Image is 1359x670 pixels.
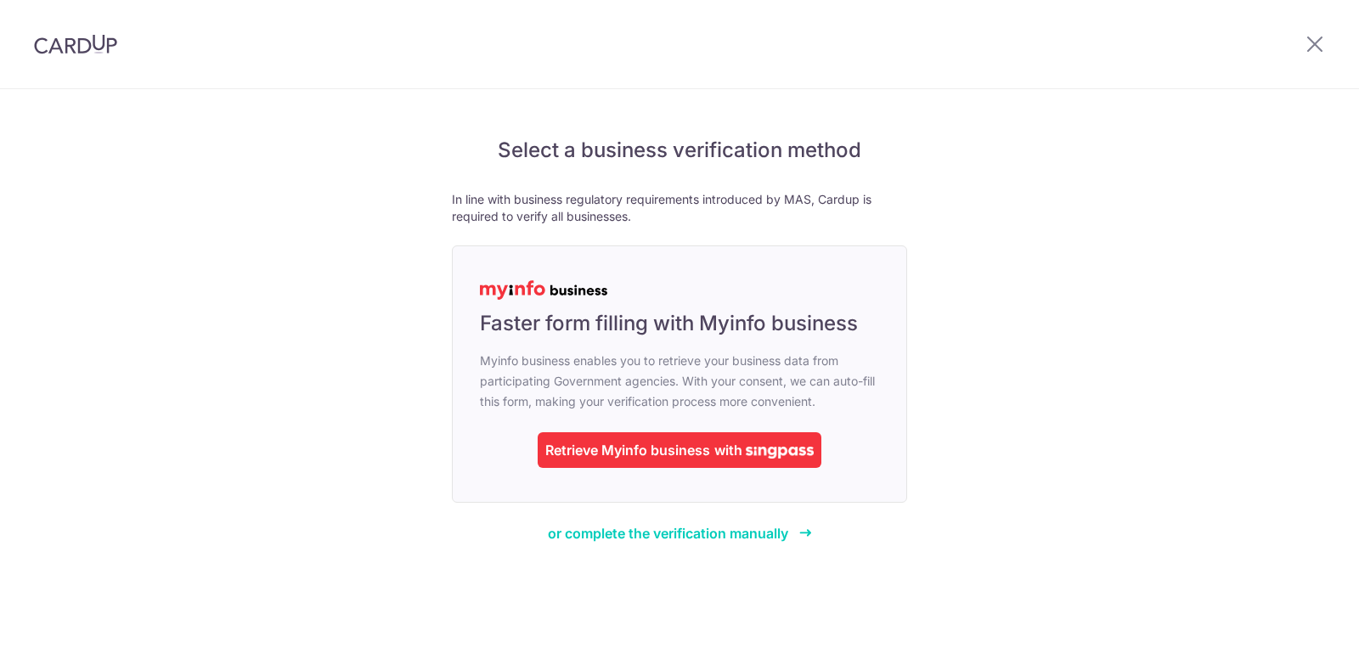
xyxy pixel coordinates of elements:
p: In line with business regulatory requirements introduced by MAS, Cardup is required to verify all... [452,191,907,225]
img: CardUp [34,34,117,54]
a: or complete the verification manually [548,523,812,543]
h5: Select a business verification method [452,137,907,164]
a: Faster form filling with Myinfo business Myinfo business enables you to retrieve your business da... [452,245,907,503]
div: Retrieve Myinfo business [545,440,710,460]
span: or complete the verification manually [548,525,788,542]
img: singpass [746,447,814,459]
span: Myinfo business enables you to retrieve your business data from participating Government agencies... [480,351,879,412]
span: Faster form filling with Myinfo business [480,310,858,337]
img: MyInfoLogo [480,280,607,300]
span: with [714,442,742,459]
